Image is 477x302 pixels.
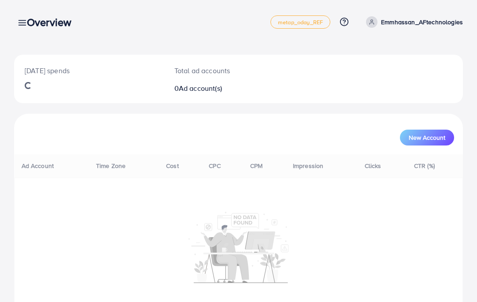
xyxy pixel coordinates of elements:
[278,19,323,25] span: metap_oday_REF
[270,15,330,29] a: metap_oday_REF
[362,16,463,28] a: Emmhassan_AFtechnologies
[409,134,445,141] span: New Account
[174,84,266,93] h2: 0
[174,65,266,76] p: Total ad accounts
[400,130,454,145] button: New Account
[27,16,78,29] h3: Overview
[25,65,153,76] p: [DATE] spends
[381,17,463,27] p: Emmhassan_AFtechnologies
[179,83,222,93] span: Ad account(s)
